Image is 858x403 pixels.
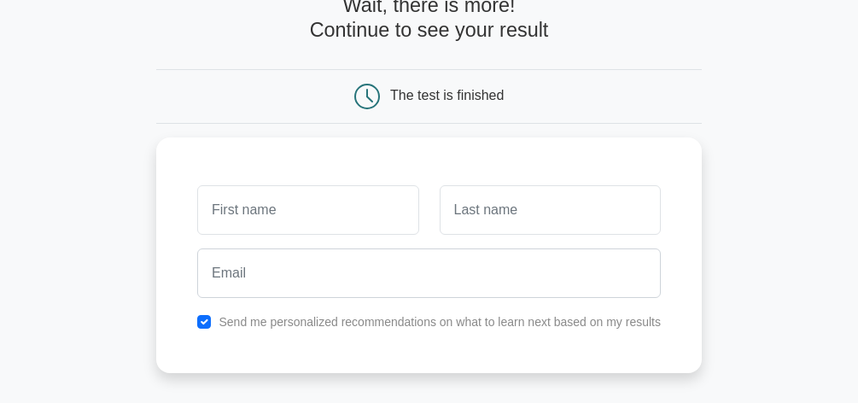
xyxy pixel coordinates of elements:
[440,185,661,235] input: Last name
[219,315,661,329] label: Send me personalized recommendations on what to learn next based on my results
[197,248,661,298] input: Email
[390,88,504,102] div: The test is finished
[197,185,418,235] input: First name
